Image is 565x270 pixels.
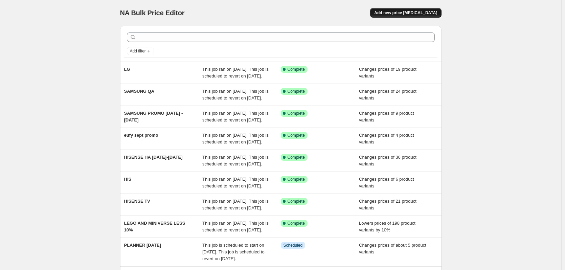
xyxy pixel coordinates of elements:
[124,111,183,122] span: SAMSUNG PROMO [DATE] -[DATE]
[202,111,269,122] span: This job ran on [DATE]. This job is scheduled to revert on [DATE].
[359,89,416,100] span: Changes prices of 24 product variants
[127,47,154,55] button: Add filter
[124,67,130,72] span: LG
[288,133,305,138] span: Complete
[359,199,416,210] span: Changes prices of 21 product variants
[359,111,414,122] span: Changes prices of 9 product variants
[202,221,269,232] span: This job ran on [DATE]. This job is scheduled to revert on [DATE].
[288,111,305,116] span: Complete
[124,221,185,232] span: LEGO AND MINIVERSE LESS 10%
[359,67,416,78] span: Changes prices of 19 product variants
[359,221,415,232] span: Lowers prices of 198 product variants by 10%
[124,199,150,204] span: HISENSE TV
[202,155,269,166] span: This job ran on [DATE]. This job is scheduled to revert on [DATE].
[359,133,414,144] span: Changes prices of 4 product variants
[202,67,269,78] span: This job ran on [DATE]. This job is scheduled to revert on [DATE].
[202,199,269,210] span: This job ran on [DATE]. This job is scheduled to revert on [DATE].
[370,8,441,18] button: Add new price [MEDICAL_DATA]
[288,199,305,204] span: Complete
[374,10,437,16] span: Add new price [MEDICAL_DATA]
[202,89,269,100] span: This job ran on [DATE]. This job is scheduled to revert on [DATE].
[124,133,158,138] span: eufy sept promo
[359,155,416,166] span: Changes prices of 36 product variants
[130,48,146,54] span: Add filter
[288,221,305,226] span: Complete
[288,89,305,94] span: Complete
[359,243,426,254] span: Changes prices of about 5 product variants
[359,177,414,188] span: Changes prices of 6 product variants
[124,243,161,248] span: PLANNER [DATE]
[202,243,265,261] span: This job is scheduled to start on [DATE]. This job is scheduled to revert on [DATE].
[288,67,305,72] span: Complete
[202,177,269,188] span: This job ran on [DATE]. This job is scheduled to revert on [DATE].
[120,9,185,17] span: NA Bulk Price Editor
[284,243,303,248] span: Scheduled
[288,177,305,182] span: Complete
[288,155,305,160] span: Complete
[124,177,132,182] span: HIS
[124,89,155,94] span: SAMSUNG QA
[202,133,269,144] span: This job ran on [DATE]. This job is scheduled to revert on [DATE].
[124,155,183,160] span: HISENSE HA [DATE]-[DATE]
